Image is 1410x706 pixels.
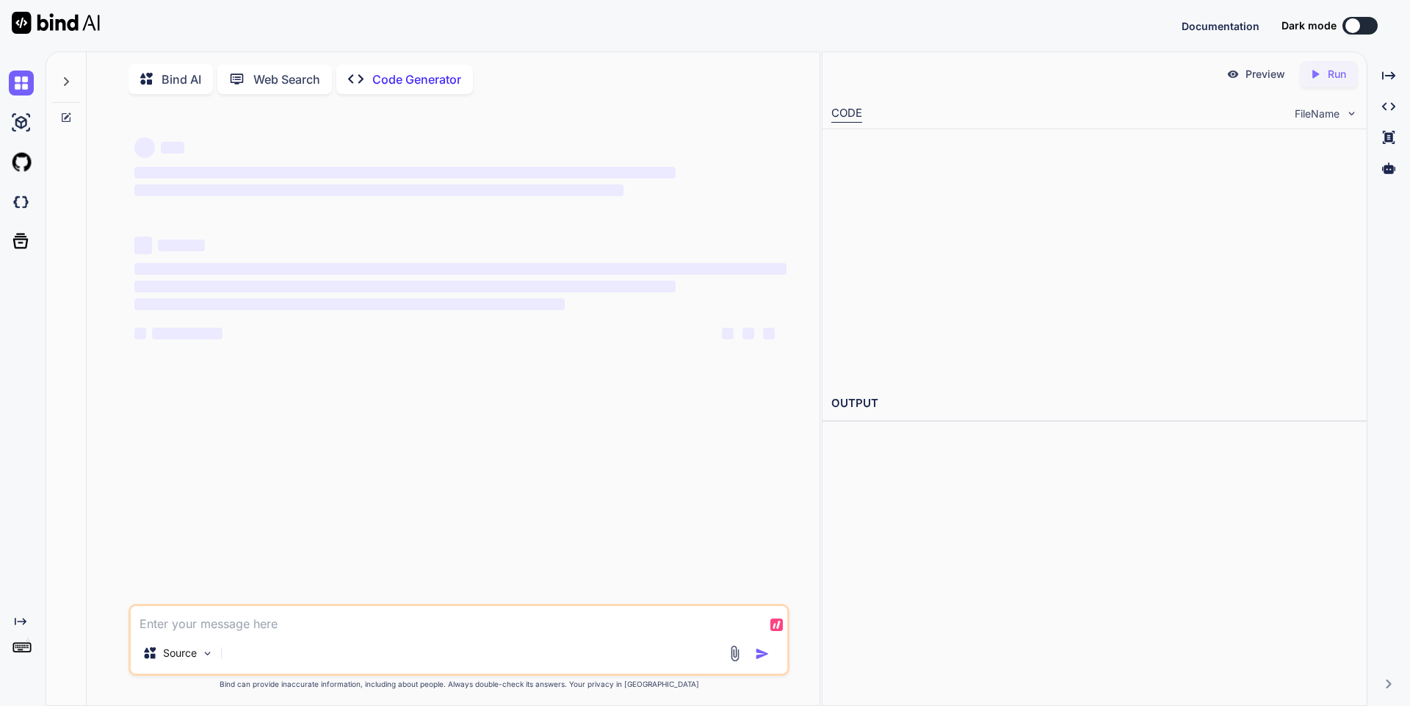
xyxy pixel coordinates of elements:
span: ‌ [158,239,205,251]
p: Code Generator [372,71,461,88]
p: Bind AI [162,71,201,88]
span: ‌ [134,263,787,275]
span: Dark mode [1281,18,1337,33]
span: Documentation [1182,20,1259,32]
span: ‌ [722,328,734,339]
span: ‌ [152,328,223,339]
span: ‌ [161,142,184,154]
img: chat [9,71,34,96]
h2: OUTPUT [822,386,1367,421]
span: ‌ [134,137,155,158]
img: Bind AI [12,12,100,34]
span: FileName [1295,107,1339,121]
span: ‌ [134,281,676,292]
button: Documentation [1182,18,1259,34]
span: ‌ [742,328,754,339]
img: attachment [726,645,743,662]
img: githubLight [9,150,34,175]
img: chevron down [1345,107,1358,120]
span: ‌ [134,167,676,179]
p: Bind can provide inaccurate information, including about people. Always double-check its answers.... [129,679,789,690]
p: Run [1328,67,1346,82]
img: icon [755,646,770,661]
p: Web Search [253,71,320,88]
span: ‌ [763,328,775,339]
img: Pick Models [201,647,214,660]
img: ai-studio [9,110,34,135]
span: ‌ [134,298,565,310]
span: ‌ [134,184,623,196]
p: Preview [1245,67,1285,82]
img: preview [1226,68,1240,81]
img: darkCloudIdeIcon [9,190,34,215]
span: ‌ [134,328,146,339]
div: CODE [831,105,862,123]
p: Source [163,646,197,660]
span: ‌ [134,237,152,254]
